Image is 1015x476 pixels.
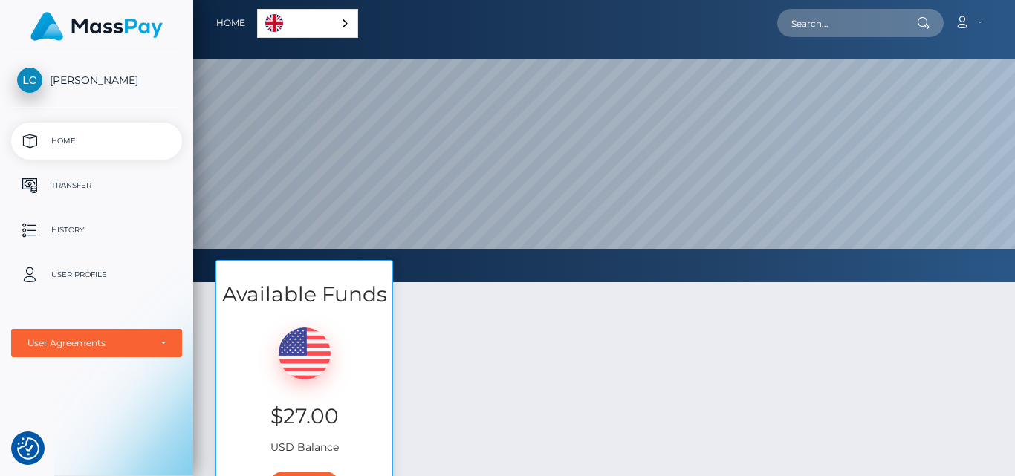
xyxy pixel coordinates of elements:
[11,123,182,160] a: Home
[17,130,176,152] p: Home
[216,280,392,309] h3: Available Funds
[11,167,182,204] a: Transfer
[30,12,163,41] img: MassPay
[279,327,331,379] img: USD.png
[227,402,381,431] h3: $27.00
[11,256,182,293] a: User Profile
[17,219,176,241] p: History
[257,9,358,38] div: Language
[258,10,357,37] a: English
[17,264,176,286] p: User Profile
[216,309,392,463] div: USD Balance
[777,9,917,37] input: Search...
[17,175,176,197] p: Transfer
[11,329,182,357] button: User Agreements
[11,212,182,249] a: History
[11,74,182,87] span: [PERSON_NAME]
[257,9,358,38] aside: Language selected: English
[27,337,149,349] div: User Agreements
[17,437,39,460] button: Consent Preferences
[17,437,39,460] img: Revisit consent button
[216,7,245,39] a: Home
